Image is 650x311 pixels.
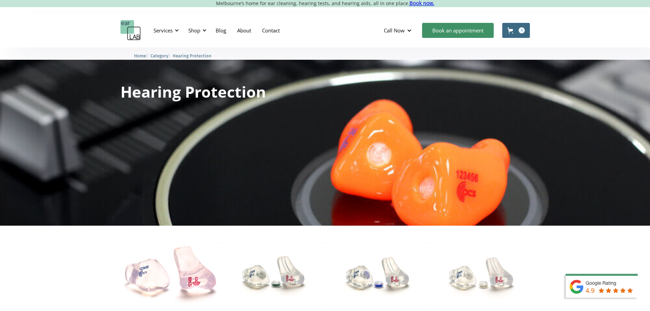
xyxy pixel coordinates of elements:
img: Total Block [120,242,220,309]
div: Services [154,27,173,34]
a: Book an appointment [422,23,494,38]
li: 〉 [150,52,173,59]
span: Hearing Protection [173,53,212,58]
a: Hearing Protection [173,52,212,59]
a: Category [150,52,168,59]
div: Call Now [384,27,405,34]
li: 〉 [134,52,150,59]
div: Services [149,20,181,41]
a: Contact [257,20,285,40]
div: Shop [184,20,208,41]
span: Home [134,53,146,58]
h1: Hearing Protection [120,84,266,99]
a: Blog [210,20,232,40]
a: About [232,20,257,40]
a: Open cart containing 1 items [502,23,530,38]
div: Call Now [378,20,419,41]
a: Home [134,52,146,59]
img: ACS Pro 10 [223,242,323,311]
span: Category [150,53,168,58]
div: 1 [519,27,525,33]
img: ACS Pro 15 [327,242,427,311]
img: ACS Pro 17 [430,242,530,311]
div: Shop [188,27,200,34]
a: home [120,20,141,41]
